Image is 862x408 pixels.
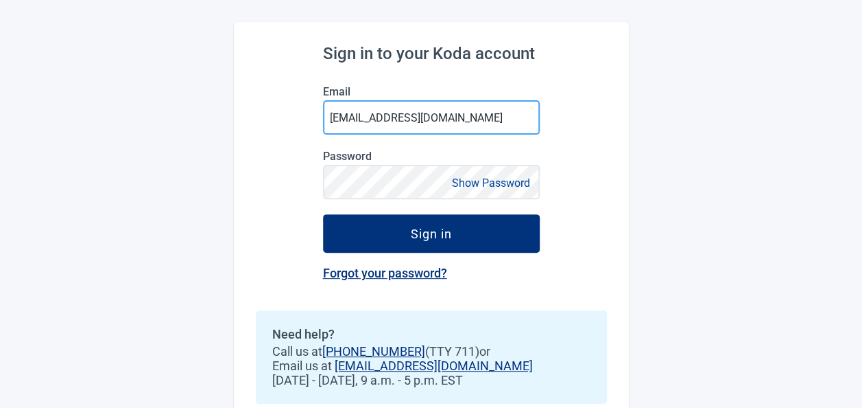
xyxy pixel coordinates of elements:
button: Sign in [323,214,540,253]
h2: Need help? [272,327,590,341]
h2: Sign in to your Koda account [323,44,540,63]
button: Show Password [448,174,534,192]
label: Email [323,85,540,98]
span: Call us at (TTY 711) or [272,344,590,359]
span: [DATE] - [DATE], 9 a.m. - 5 p.m. EST [272,373,590,387]
a: Forgot your password? [323,266,447,280]
div: Sign in [411,227,452,240]
a: [EMAIL_ADDRESS][DOMAIN_NAME] [335,359,533,373]
a: [PHONE_NUMBER] [322,344,425,359]
span: Email us at [272,359,590,373]
label: Password [323,150,540,163]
